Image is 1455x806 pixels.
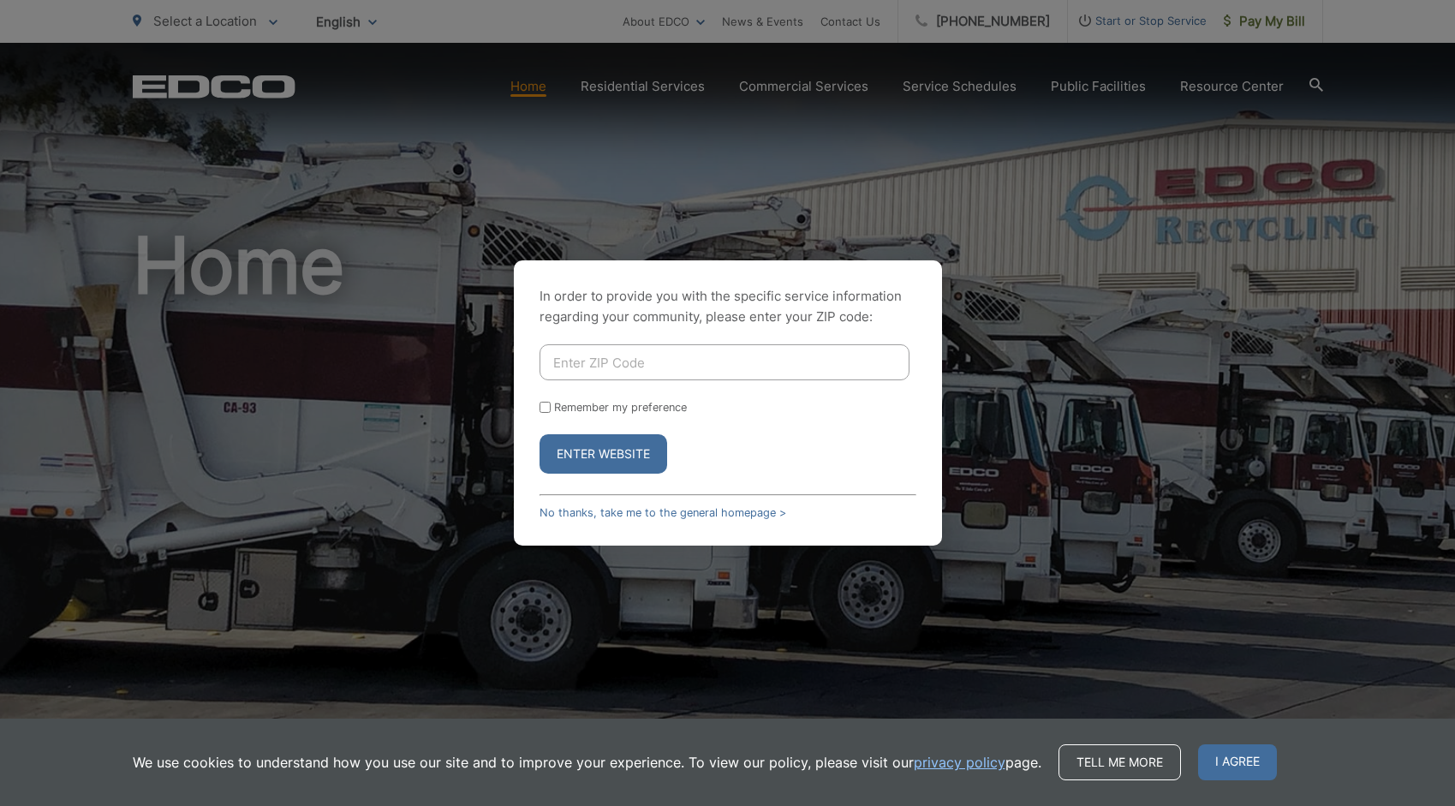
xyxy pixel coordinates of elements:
[1058,744,1181,780] a: Tell me more
[540,344,909,380] input: Enter ZIP Code
[540,286,916,327] p: In order to provide you with the specific service information regarding your community, please en...
[133,752,1041,773] p: We use cookies to understand how you use our site and to improve your experience. To view our pol...
[1198,744,1277,780] span: I agree
[540,434,667,474] button: Enter Website
[540,506,786,519] a: No thanks, take me to the general homepage >
[554,401,687,414] label: Remember my preference
[914,752,1005,773] a: privacy policy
